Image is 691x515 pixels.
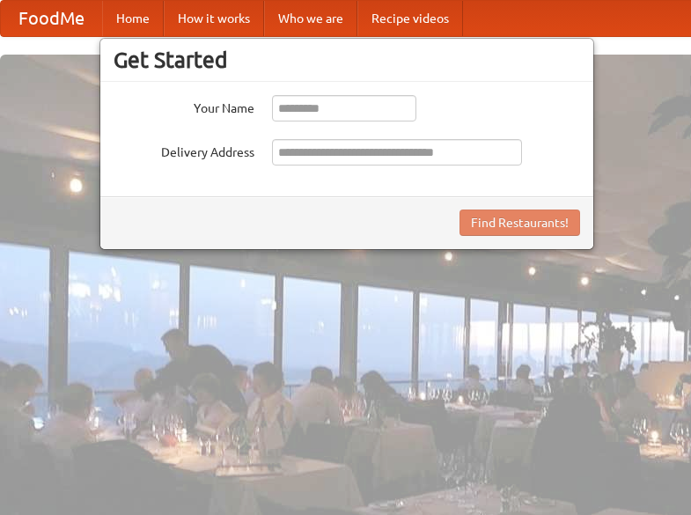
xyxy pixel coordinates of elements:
[264,1,357,36] a: Who we are
[357,1,463,36] a: Recipe videos
[459,210,580,236] button: Find Restaurants!
[114,95,254,117] label: Your Name
[114,47,580,73] h3: Get Started
[102,1,164,36] a: Home
[164,1,264,36] a: How it works
[1,1,102,36] a: FoodMe
[114,139,254,161] label: Delivery Address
